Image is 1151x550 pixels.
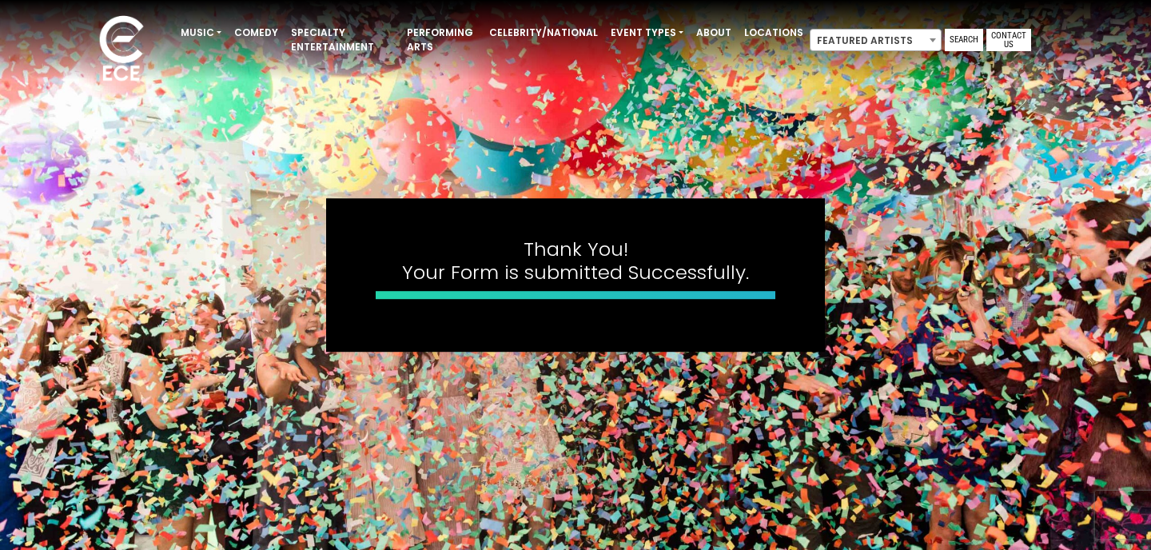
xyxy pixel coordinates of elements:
span: Featured Artists [810,29,942,51]
a: Music [174,19,228,46]
a: Celebrity/National [483,19,604,46]
a: Performing Arts [400,19,483,61]
a: About [690,19,738,46]
a: Comedy [228,19,285,46]
span: Featured Artists [810,30,941,52]
a: Event Types [604,19,690,46]
a: Contact Us [986,29,1031,51]
a: Search [945,29,983,51]
h4: Thank You! Your Form is submitted Successfully. [376,238,775,285]
a: Locations [738,19,810,46]
img: ece_new_logo_whitev2-1.png [82,11,161,89]
a: Specialty Entertainment [285,19,400,61]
